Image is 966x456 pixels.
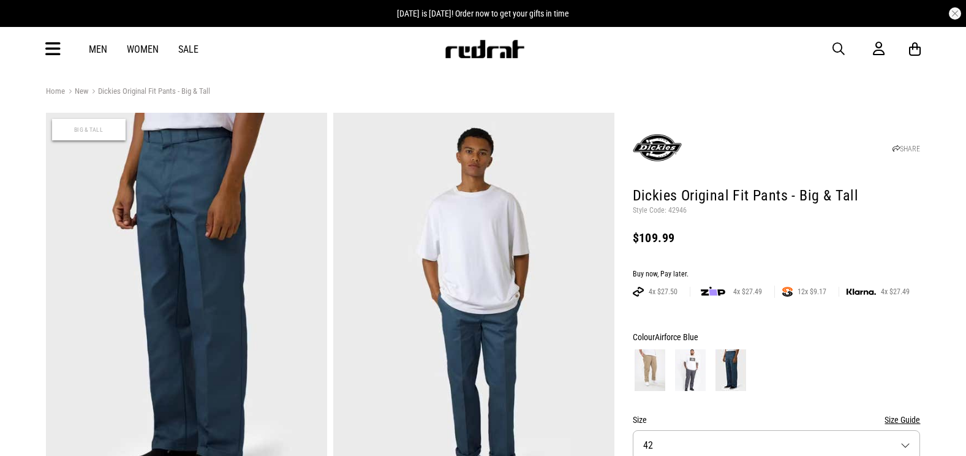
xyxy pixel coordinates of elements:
button: Size Guide [885,412,920,427]
img: zip [701,286,725,298]
a: SHARE [892,145,920,153]
img: KLARNA [847,289,876,295]
div: Colour [633,330,921,344]
img: Khaki [635,349,665,391]
div: $109.99 [633,230,921,245]
img: Airforce Blue [715,349,746,391]
img: AFTERPAY [633,287,644,297]
div: Buy now, Pay later. [633,270,921,279]
span: 4x $27.49 [876,287,915,297]
img: Dickies [633,123,682,172]
a: Women [127,44,159,55]
a: New [65,86,88,98]
a: Men [89,44,107,55]
img: Redrat logo [444,40,525,58]
img: SPLITPAY [782,287,793,297]
img: Charcoal [675,349,706,391]
div: Size [633,412,921,427]
a: Sale [178,44,198,55]
span: 12x $9.17 [793,287,831,297]
span: 4x $27.49 [728,287,767,297]
span: 42 [643,439,653,451]
p: Style Code: 42946 [633,206,921,216]
span: 4x $27.50 [644,287,682,297]
span: [DATE] is [DATE]! Order now to get your gifts in time [397,9,569,18]
a: Dickies Original Fit Pants - Big & Tall [88,86,210,98]
a: Home [46,86,65,96]
h1: Dickies Original Fit Pants - Big & Tall [633,186,921,206]
span: Airforce Blue [655,332,698,342]
span: Big & Tall [52,119,126,140]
